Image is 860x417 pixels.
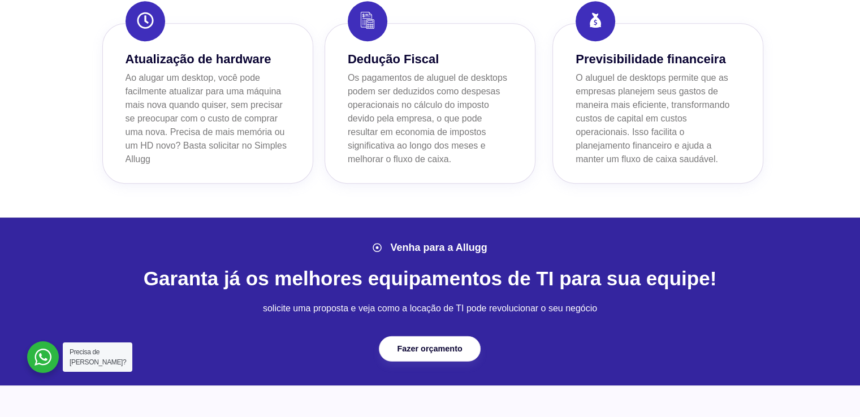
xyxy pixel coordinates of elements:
a: Fazer orçamento [379,336,481,362]
p: Os pagamentos de aluguel de desktops podem ser deduzidos como despesas operacionais no cálculo do... [348,71,512,166]
h2: Garanta já os melhores equipamentos de TI para sua equipe! [97,267,764,290]
h3: Dedução Fiscal [348,50,512,68]
h3: Previsibilidade financeira [576,50,740,68]
div: Widget de chat [657,273,860,417]
span: Venha para a Allugg [387,240,487,255]
iframe: Chat Widget [657,273,860,417]
span: Precisa de [PERSON_NAME]? [70,348,126,366]
p: Ao alugar um desktop, você pode facilmente atualizar para uma máquina mais nova quando quiser, se... [126,71,290,166]
span: Fazer orçamento [397,345,463,353]
h3: Atualização de hardware [126,50,290,68]
p: O aluguel de desktops permite que as empresas planejem seus gastos de maneira mais eficiente, tra... [576,71,740,166]
p: solicite uma proposta e veja como a locação de TI pode revolucionar o seu negócio [97,302,764,315]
